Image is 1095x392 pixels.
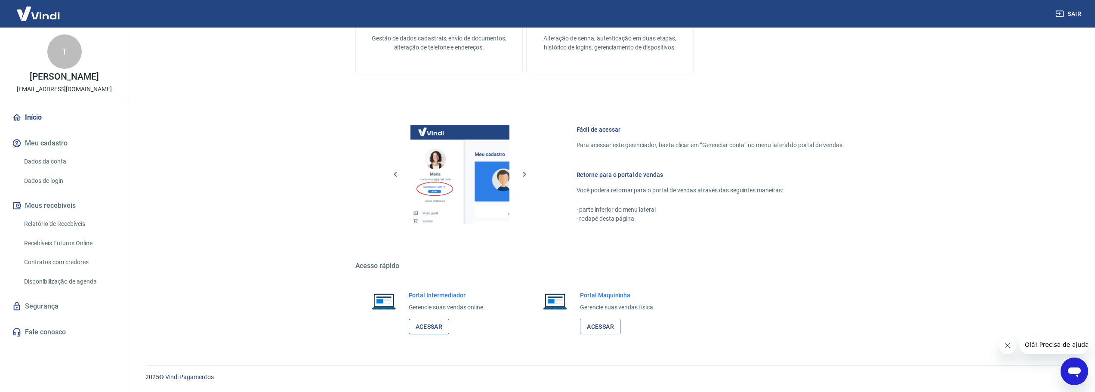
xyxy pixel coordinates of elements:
p: - parte inferior do menu lateral [577,205,844,214]
h5: Acesso rápido [355,262,865,270]
iframe: Botão para abrir a janela de mensagens [1061,358,1088,385]
h6: Fácil de acessar [577,125,844,134]
a: Dados de login [21,172,118,190]
a: Fale conosco [10,323,118,342]
p: Gestão de dados cadastrais, envio de documentos, alteração de telefone e endereços. [370,34,509,52]
a: Vindi Pagamentos [165,373,214,380]
img: Vindi [10,0,66,27]
p: Para acessar este gerenciador, basta clicar em “Gerenciar conta” no menu lateral do portal de ven... [577,141,844,150]
a: Dados da conta [21,153,118,170]
p: Você poderá retornar para o portal de vendas através das seguintes maneiras: [577,186,844,195]
a: Recebíveis Futuros Online [21,235,118,252]
p: Gerencie suas vendas online. [409,303,485,312]
button: Sair [1054,6,1085,22]
img: Imagem de um notebook aberto [537,291,573,312]
a: Disponibilização de agenda [21,273,118,290]
a: Segurança [10,297,118,316]
h6: Portal Intermediador [409,291,485,299]
a: Acessar [580,319,621,335]
p: - rodapé desta página [577,214,844,223]
a: Relatório de Recebíveis [21,215,118,233]
img: Imagem da dashboard mostrando o botão de gerenciar conta na sidebar no lado esquerdo [410,125,509,224]
a: Acessar [409,319,450,335]
h6: Retorne para o portal de vendas [577,170,844,179]
p: Alteração de senha, autenticação em duas etapas, histórico de logins, gerenciamento de dispositivos. [540,34,679,52]
p: [PERSON_NAME] [30,72,99,81]
button: Meu cadastro [10,134,118,153]
iframe: Mensagem da empresa [1020,335,1088,354]
h6: Portal Maquininha [580,291,655,299]
p: [EMAIL_ADDRESS][DOMAIN_NAME] [17,85,112,94]
a: Início [10,108,118,127]
img: Imagem de um notebook aberto [366,291,402,312]
button: Meus recebíveis [10,196,118,215]
span: Olá! Precisa de ajuda? [5,6,72,13]
p: Gerencie suas vendas física. [580,303,655,312]
div: T [47,34,82,69]
p: 2025 © [145,373,1074,382]
a: Contratos com credores [21,253,118,271]
iframe: Fechar mensagem [999,337,1016,354]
